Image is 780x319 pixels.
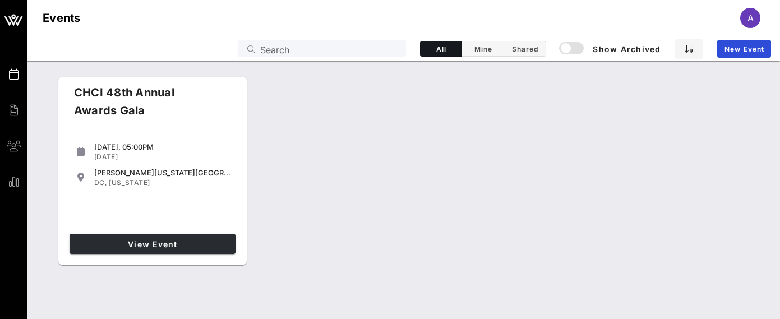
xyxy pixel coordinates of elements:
span: All [427,45,455,53]
button: Shared [504,41,546,57]
span: [US_STATE] [109,178,150,187]
h1: Events [43,9,81,27]
span: Mine [469,45,497,53]
button: Show Archived [560,39,661,59]
span: Show Archived [561,42,661,56]
div: CHCI 48th Annual Awards Gala [65,84,223,128]
span: DC, [94,178,107,187]
div: [DATE] [94,152,231,161]
div: [PERSON_NAME][US_STATE][GEOGRAPHIC_DATA] [94,168,231,177]
a: New Event [717,40,771,58]
div: A [740,8,760,28]
button: Mine [462,41,504,57]
a: View Event [70,234,236,254]
span: View Event [74,239,231,249]
span: New Event [724,45,764,53]
span: Shared [511,45,539,53]
button: All [420,41,462,57]
span: A [747,12,754,24]
div: [DATE], 05:00PM [94,142,231,151]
